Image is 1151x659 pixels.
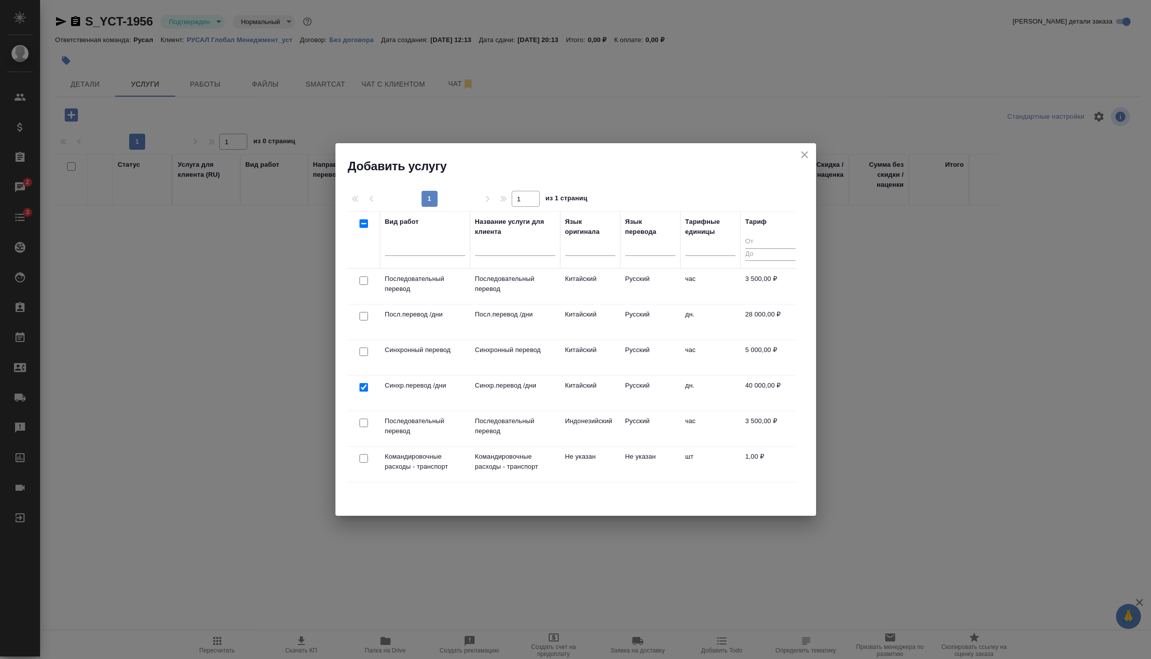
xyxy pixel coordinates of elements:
[560,269,620,304] td: Китайский
[745,217,767,227] div: Тариф
[565,217,615,237] div: Язык оригинала
[685,217,735,237] div: Тарифные единицы
[680,447,740,482] td: шт
[560,376,620,411] td: Китайский
[560,411,620,446] td: Индонезийский
[620,411,680,446] td: Русский
[546,192,588,207] span: из 1 страниц
[680,376,740,411] td: дн.
[385,381,465,391] p: Синхр.перевод /дни
[475,345,555,355] p: Синхронный перевод
[385,416,465,436] p: Последовательный перевод
[680,340,740,375] td: час
[385,274,465,294] p: Последовательный перевод
[680,269,740,304] td: час
[625,217,675,237] div: Язык перевода
[348,158,816,174] h2: Добавить услугу
[740,340,801,375] td: 5 000,00 ₽
[385,452,465,472] p: Командировочные расходы - транспорт
[475,381,555,391] p: Синхр.перевод /дни
[680,304,740,340] td: дн.
[620,269,680,304] td: Русский
[740,269,801,304] td: 3 500,00 ₽
[560,340,620,375] td: Китайский
[475,452,555,472] p: Командировочные расходы - транспорт
[475,217,555,237] div: Название услуги для клиента
[560,304,620,340] td: Китайский
[385,309,465,319] p: Посл.перевод /дни
[680,411,740,446] td: час
[475,274,555,294] p: Последовательный перевод
[740,376,801,411] td: 40 000,00 ₽
[475,309,555,319] p: Посл.перевод /дни
[560,447,620,482] td: Не указан
[745,236,796,248] input: От
[745,248,796,261] input: До
[620,340,680,375] td: Русский
[385,217,419,227] div: Вид работ
[385,345,465,355] p: Синхронный перевод
[740,447,801,482] td: 1,00 ₽
[740,411,801,446] td: 3 500,00 ₽
[620,376,680,411] td: Русский
[797,147,812,162] button: close
[620,304,680,340] td: Русский
[475,416,555,436] p: Последовательный перевод
[740,304,801,340] td: 28 000,00 ₽
[620,447,680,482] td: Не указан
